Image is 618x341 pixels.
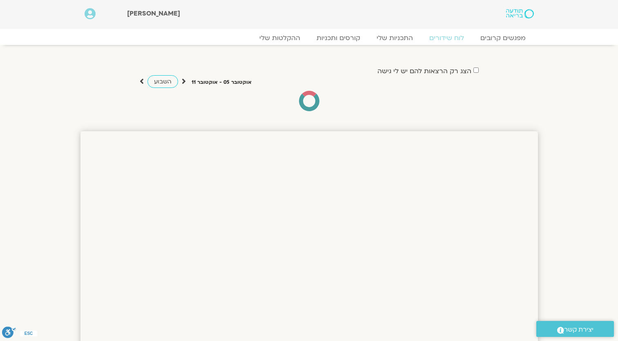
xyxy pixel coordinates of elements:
a: מפגשים קרובים [472,34,534,42]
span: יצירת קשר [564,324,593,335]
label: הצג רק הרצאות להם יש לי גישה [377,67,471,75]
a: לוח שידורים [421,34,472,42]
a: השבוע [147,75,178,88]
a: קורסים ותכניות [308,34,368,42]
span: השבוע [154,78,172,85]
nav: Menu [85,34,534,42]
a: יצירת קשר [536,321,614,337]
p: אוקטובר 05 - אוקטובר 11 [192,78,252,87]
a: ההקלטות שלי [251,34,308,42]
a: התכניות שלי [368,34,421,42]
span: [PERSON_NAME] [127,9,180,18]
